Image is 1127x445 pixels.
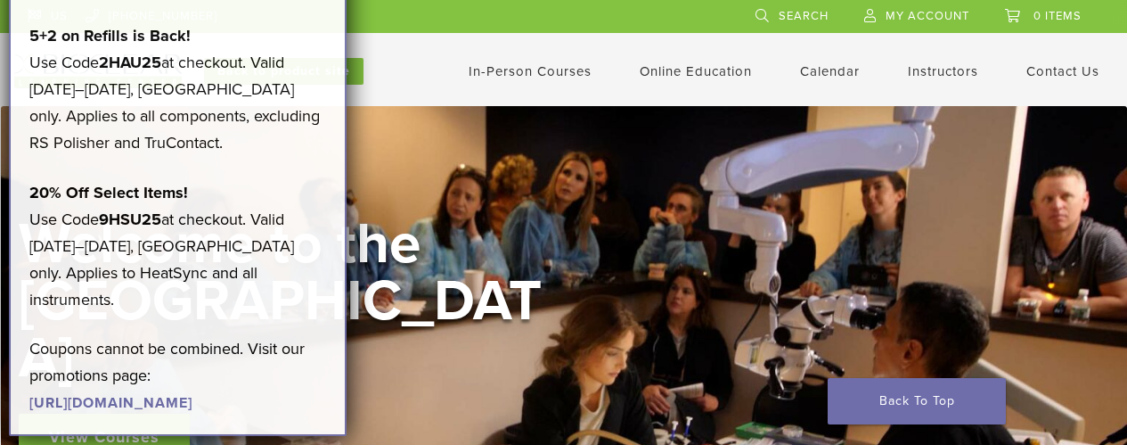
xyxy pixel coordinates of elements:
[99,53,161,72] strong: 2HAU25
[640,63,752,79] a: Online Education
[29,179,327,313] p: Use Code at checkout. Valid [DATE]–[DATE], [GEOGRAPHIC_DATA] only. Applies to HeatSync and all in...
[29,26,191,45] strong: 5+2 on Refills is Back!
[908,63,978,79] a: Instructors
[29,335,327,416] p: Coupons cannot be combined. Visit our promotions page:
[779,9,829,23] span: Search
[29,22,327,156] p: Use Code at checkout. Valid [DATE]–[DATE], [GEOGRAPHIC_DATA] only. Applies to all components, exc...
[99,210,161,229] strong: 9HSU25
[29,394,192,412] a: [URL][DOMAIN_NAME]
[800,63,860,79] a: Calendar
[1026,63,1099,79] a: Contact Us
[886,9,969,23] span: My Account
[29,183,188,202] strong: 20% Off Select Items!
[1033,9,1082,23] span: 0 items
[828,378,1006,424] a: Back To Top
[469,63,592,79] a: In-Person Courses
